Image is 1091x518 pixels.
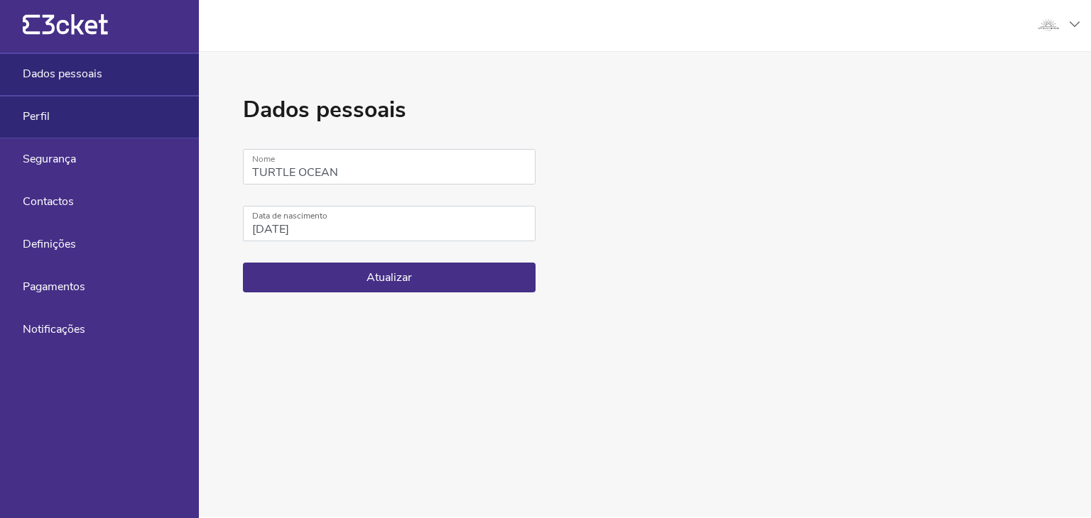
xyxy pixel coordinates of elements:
span: Contactos [23,195,74,208]
span: Definições [23,238,76,250]
a: {' '} [23,28,108,38]
label: Data de nascimento [243,206,536,226]
button: Atualizar [243,263,536,292]
input: Nome [243,149,536,184]
span: Segurança [23,153,76,165]
span: Pagamentos [23,280,85,293]
span: Dados pessoais [23,67,102,80]
span: Notificações [23,323,85,336]
g: {' '} [23,15,40,35]
span: Perfil [23,110,50,123]
h1: Dados pessoais [243,94,536,126]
